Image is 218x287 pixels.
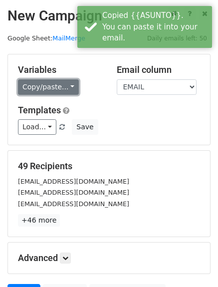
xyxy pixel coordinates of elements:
[7,34,85,42] small: Google Sheet:
[18,79,79,95] a: Copy/paste...
[18,105,61,115] a: Templates
[18,119,56,135] a: Load...
[168,239,218,287] div: Widget de chat
[7,7,211,24] h2: New Campaign
[117,64,201,75] h5: Email column
[102,10,208,44] div: Copied {{ASUNTO}}. You can paste it into your email.
[18,178,129,185] small: [EMAIL_ADDRESS][DOMAIN_NAME]
[52,34,85,42] a: MailMerge
[18,189,129,196] small: [EMAIL_ADDRESS][DOMAIN_NAME]
[18,161,200,172] h5: 49 Recipients
[18,214,60,227] a: +46 more
[18,64,102,75] h5: Variables
[168,239,218,287] iframe: Chat Widget
[18,253,200,264] h5: Advanced
[18,200,129,208] small: [EMAIL_ADDRESS][DOMAIN_NAME]
[72,119,98,135] button: Save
